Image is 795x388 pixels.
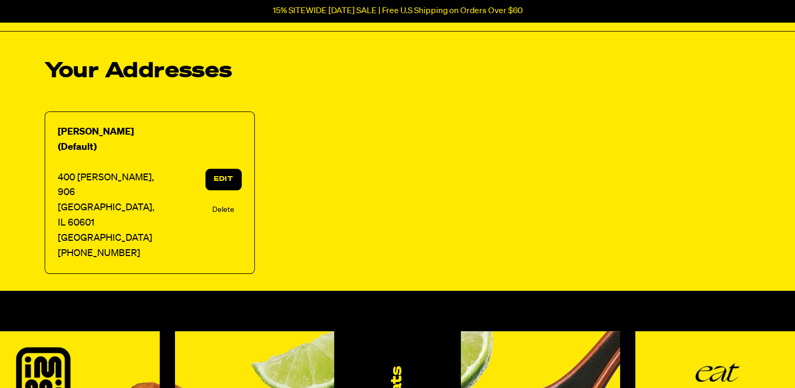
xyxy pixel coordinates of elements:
[273,6,523,16] p: 15% SITEWIDE [DATE] SALE | Free U.S Shipping on Orders Over $60
[58,155,164,261] p: 400 [PERSON_NAME], 906 [GEOGRAPHIC_DATA], IL 60601 [GEOGRAPHIC_DATA] [PHONE_NUMBER]
[58,127,134,152] strong: [PERSON_NAME] (Default)
[212,204,234,216] a: Delete
[205,169,241,190] a: Edit
[45,61,751,82] h2: Your Addresses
